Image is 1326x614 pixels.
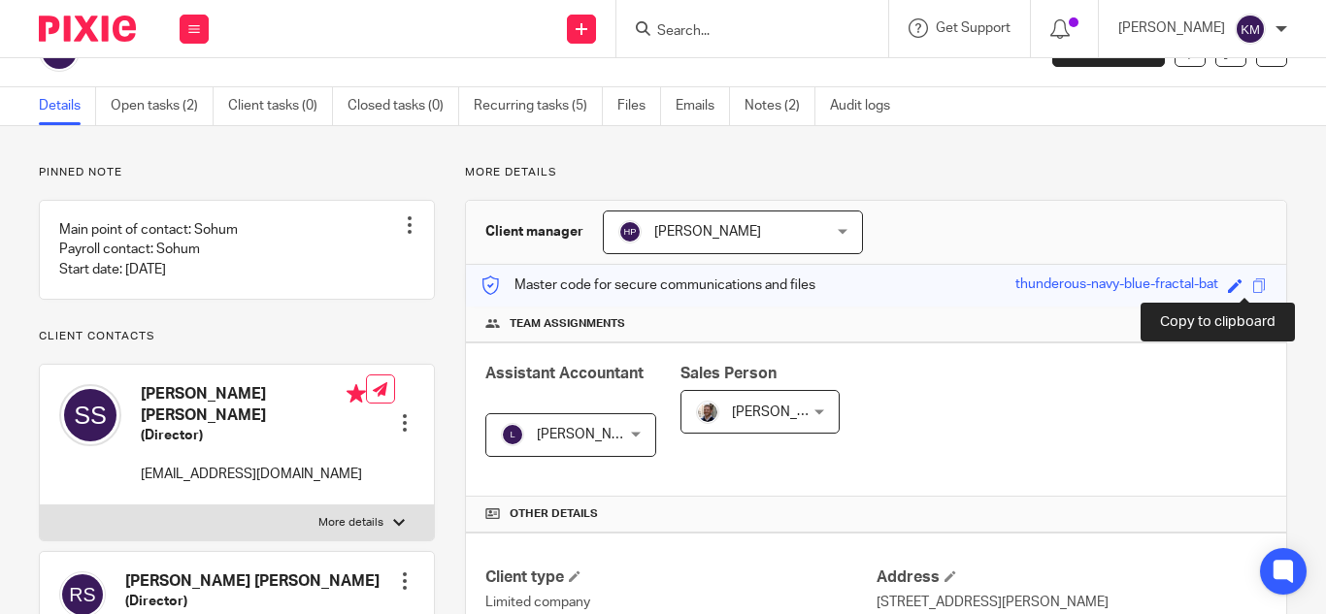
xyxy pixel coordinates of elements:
[877,567,1267,588] h4: Address
[617,87,661,125] a: Files
[228,87,333,125] a: Client tasks (0)
[655,23,830,41] input: Search
[745,87,815,125] a: Notes (2)
[39,165,435,180] p: Pinned note
[680,366,777,381] span: Sales Person
[537,428,655,441] span: [PERSON_NAME] V
[485,366,644,381] span: Assistant Accountant
[501,423,524,446] img: svg%3E
[510,506,598,522] span: Other details
[141,465,366,484] p: [EMAIL_ADDRESS][DOMAIN_NAME]
[39,87,96,125] a: Details
[485,593,876,612] p: Limited company
[1015,275,1218,297] div: thunderous-navy-blue-fractal-bat
[830,87,905,125] a: Audit logs
[111,87,214,125] a: Open tasks (2)
[39,16,136,42] img: Pixie
[39,329,435,344] p: Client contacts
[1235,14,1266,45] img: svg%3E
[141,384,366,426] h4: [PERSON_NAME] [PERSON_NAME]
[481,275,815,295] p: Master code for secure communications and files
[347,384,366,404] i: Primary
[125,571,380,592] h4: [PERSON_NAME] [PERSON_NAME]
[59,384,121,446] img: svg%3E
[877,593,1267,612] p: [STREET_ADDRESS][PERSON_NAME]
[696,401,719,424] img: Matt%20Circle.png
[348,87,459,125] a: Closed tasks (0)
[936,21,1011,35] span: Get Support
[141,426,366,445] h5: (Director)
[618,220,642,243] img: svg%3E
[485,567,876,588] h4: Client type
[465,165,1287,180] p: More details
[318,515,383,531] p: More details
[485,222,583,242] h3: Client manager
[676,87,730,125] a: Emails
[125,592,380,611] h5: (Director)
[474,87,603,125] a: Recurring tasks (5)
[732,405,839,419] span: [PERSON_NAME]
[510,316,625,332] span: Team assignments
[1118,18,1225,38] p: [PERSON_NAME]
[654,225,761,239] span: [PERSON_NAME]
